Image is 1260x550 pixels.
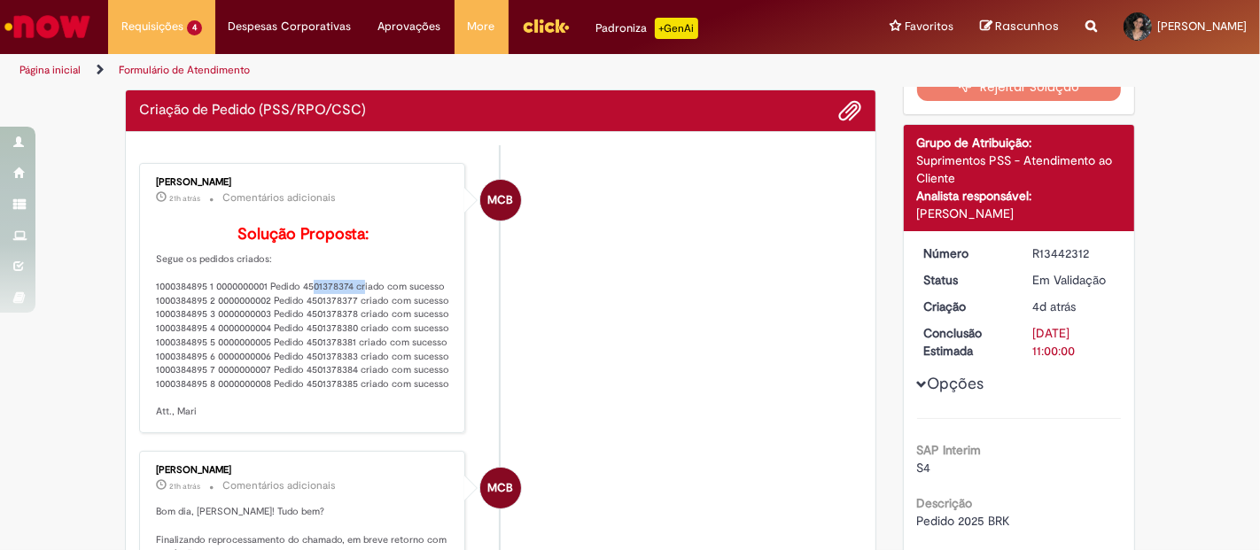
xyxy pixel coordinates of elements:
[187,20,202,35] span: 4
[169,193,200,204] span: 21h atrás
[911,271,1020,289] dt: Status
[917,187,1122,205] div: Analista responsável:
[480,180,521,221] div: Mariane Cega Bianchessi
[917,134,1122,151] div: Grupo de Atribuição:
[222,190,336,205] small: Comentários adicionais
[911,324,1020,360] dt: Conclusão Estimada
[237,224,369,244] b: Solução Proposta:
[13,54,827,87] ul: Trilhas de página
[1157,19,1247,34] span: [PERSON_NAME]
[917,460,931,476] span: S4
[917,151,1122,187] div: Suprimentos PSS - Atendimento ao Cliente
[1032,298,1076,314] time: 24/08/2025 12:26:38
[917,205,1122,222] div: [PERSON_NAME]
[917,495,973,511] b: Descrição
[917,513,1011,529] span: Pedido 2025 BRK
[121,18,183,35] span: Requisições
[487,467,513,509] span: MCB
[229,18,352,35] span: Despesas Corporativas
[139,103,366,119] h2: Criação de Pedido (PSS/RPO/CSC) Histórico de tíquete
[19,63,81,77] a: Página inicial
[169,481,200,492] span: 21h atrás
[995,18,1059,35] span: Rascunhos
[655,18,698,39] p: +GenAi
[1032,298,1076,314] span: 4d atrás
[378,18,441,35] span: Aprovações
[156,177,451,188] div: [PERSON_NAME]
[522,12,570,39] img: click_logo_yellow_360x200.png
[839,99,862,122] button: Adicionar anexos
[119,63,250,77] a: Formulário de Atendimento
[1032,324,1115,360] div: [DATE] 11:00:00
[596,18,698,39] div: Padroniza
[911,244,1020,262] dt: Número
[468,18,495,35] span: More
[917,73,1122,101] button: Rejeitar Solução
[917,442,982,458] b: SAP Interim
[2,9,93,44] img: ServiceNow
[905,18,953,35] span: Favoritos
[156,226,451,419] p: Segue os pedidos criados: 1000384895 1 0000000001 Pedido 4501378374 criado com sucesso 1000384895...
[169,481,200,492] time: 27/08/2025 10:58:50
[169,193,200,204] time: 27/08/2025 11:27:08
[156,465,451,476] div: [PERSON_NAME]
[480,468,521,508] div: Mariane Cega Bianchessi
[911,298,1020,315] dt: Criação
[1032,244,1115,262] div: R13442312
[222,478,336,493] small: Comentários adicionais
[1032,271,1115,289] div: Em Validação
[980,19,1059,35] a: Rascunhos
[487,179,513,221] span: MCB
[1032,298,1115,315] div: 24/08/2025 12:26:38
